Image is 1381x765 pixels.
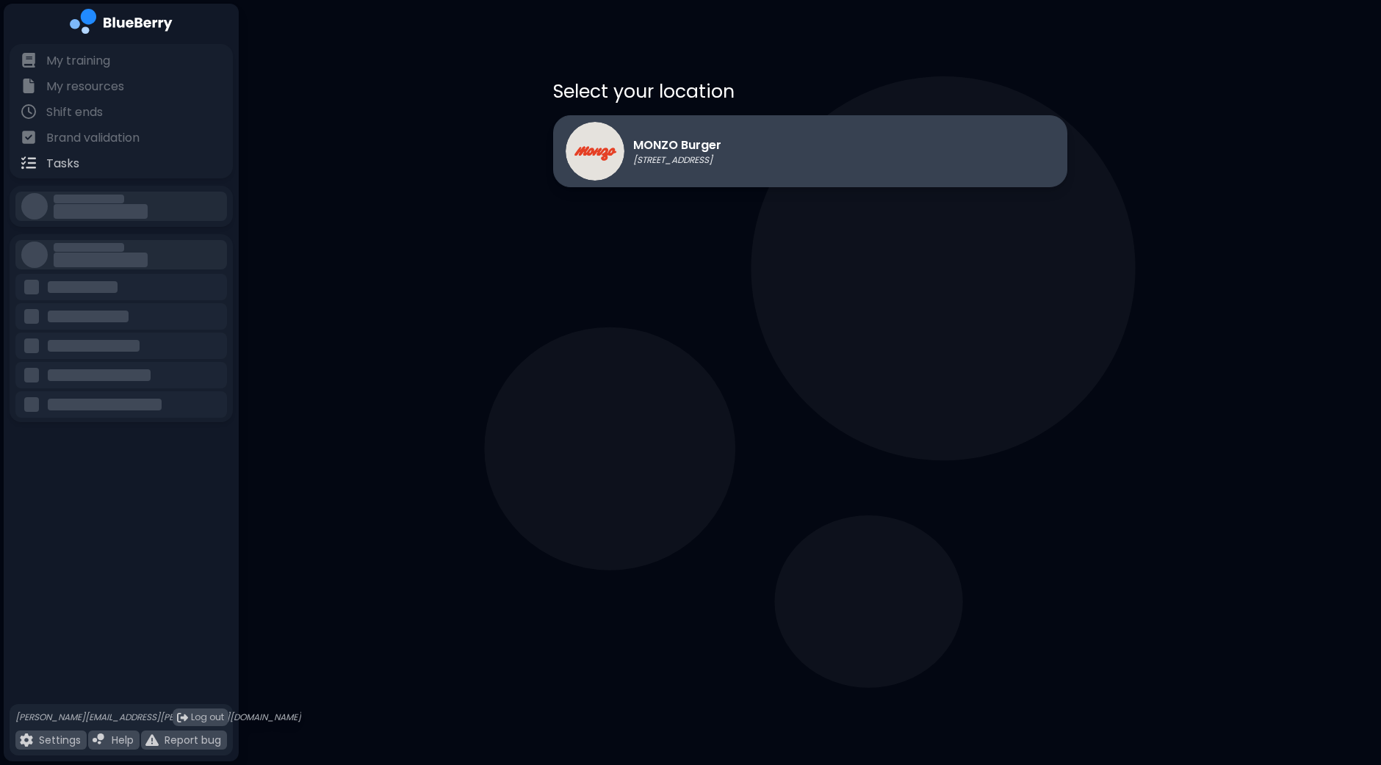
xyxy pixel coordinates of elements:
img: file icon [21,79,36,93]
img: logout [177,712,188,723]
p: Shift ends [46,104,103,121]
img: file icon [21,156,36,170]
p: My training [46,52,110,70]
p: Tasks [46,155,79,173]
p: My resources [46,78,124,95]
p: Select your location [553,79,1067,104]
img: MONZO Burger logo [566,122,624,181]
img: file icon [21,130,36,145]
p: Report bug [165,733,221,747]
p: [STREET_ADDRESS] [633,154,721,166]
img: file icon [21,53,36,68]
p: Brand validation [46,129,140,147]
img: file icon [93,733,106,747]
p: MONZO Burger [633,137,721,154]
p: Help [112,733,134,747]
p: [PERSON_NAME][EMAIL_ADDRESS][PERSON_NAME][DOMAIN_NAME] [15,711,301,723]
span: Log out [191,711,224,723]
img: file icon [20,733,33,747]
p: Settings [39,733,81,747]
img: file icon [145,733,159,747]
img: company logo [70,9,173,39]
img: file icon [21,104,36,119]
